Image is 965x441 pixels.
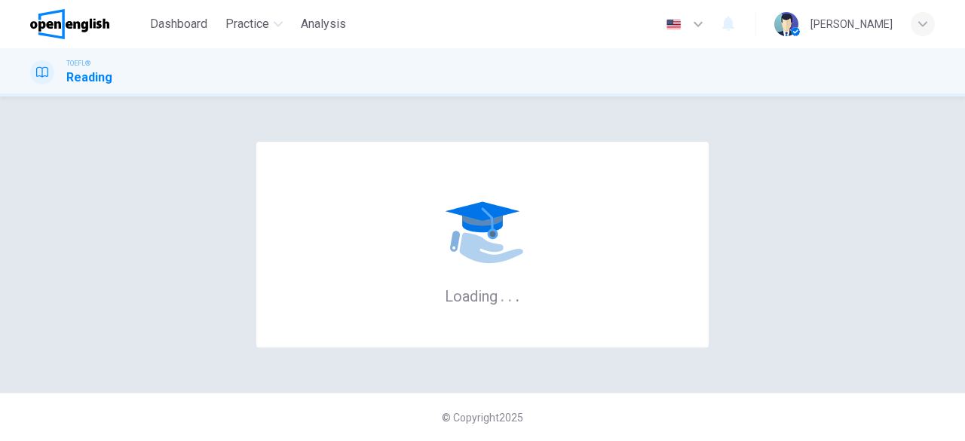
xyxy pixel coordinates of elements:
[810,15,893,33] div: [PERSON_NAME]
[507,282,513,307] h6: .
[144,11,213,38] button: Dashboard
[150,15,207,33] span: Dashboard
[442,412,523,424] span: © Copyright 2025
[30,9,109,39] img: OpenEnglish logo
[225,15,269,33] span: Practice
[500,282,505,307] h6: .
[66,58,90,69] span: TOEFL®
[445,286,520,305] h6: Loading
[301,15,346,33] span: Analysis
[774,12,798,36] img: Profile picture
[515,282,520,307] h6: .
[664,19,683,30] img: en
[66,69,112,87] h1: Reading
[295,11,352,38] button: Analysis
[219,11,289,38] button: Practice
[30,9,144,39] a: OpenEnglish logo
